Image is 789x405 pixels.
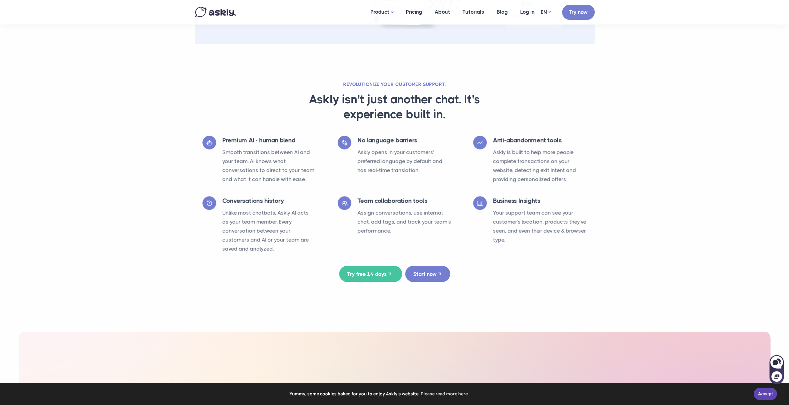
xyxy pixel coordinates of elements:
iframe: Askly chat [769,354,784,385]
p: Your support team can see your customer’s location, products they’ve seen, and even their device ... [493,208,587,244]
a: Accept [754,388,777,400]
h4: Conversations history [222,196,316,205]
h4: Team collaboration tools [357,196,451,205]
h4: No language barriers [357,136,451,145]
a: EN [541,8,551,17]
p: Assign conversations, use internal chat, add tags, and track your team's performance. [357,208,451,235]
a: Start now [405,266,450,282]
h4: Business Insights [493,196,587,205]
h4: Anti-abandonment tools [493,136,587,145]
p: Unlike most chatbots, Askly AI acts as your team member. Every conversation between your customer... [222,208,316,253]
p: Askly opens in your customers' preferred language by default and has real-time translation. [357,148,451,175]
p: Smooth transitions between AI and your team. AI knows what conversations to direct to your team a... [222,148,316,184]
h2: Revolutionize your customer support. [263,81,526,88]
h3: Askly isn't just another chat. It's experience built in. [263,92,526,122]
p: Askly is built to help more people complete transactions on your website, detecting exit intent a... [493,148,587,184]
img: Askly [195,7,236,17]
h4: Premium AI - human blend [222,136,316,145]
a: learn more about cookies [420,389,469,398]
a: Try free 14 days [339,266,402,282]
span: Yummy, some cookies baked for you to enjoy Askly's website. [9,389,749,398]
a: Try now [562,5,595,20]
